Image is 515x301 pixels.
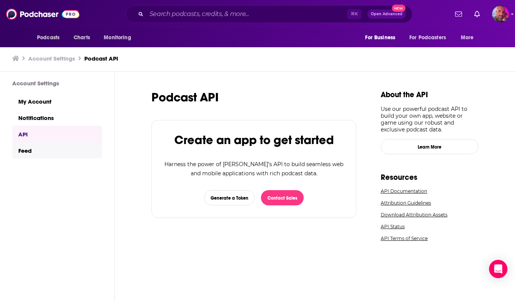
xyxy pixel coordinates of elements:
[381,235,478,241] a: API Terms of Service
[381,224,478,229] a: API Status
[6,7,79,21] img: Podchaser - Follow, Share and Rate Podcasts
[28,55,75,62] a: Account Settings
[37,32,60,43] span: Podcasts
[347,9,361,19] span: ⌘ K
[98,30,141,45] button: open menu
[489,260,507,278] div: Open Intercom Messenger
[151,90,356,105] h1: Podcast API
[492,6,509,22] img: User Profile
[409,32,446,43] span: For Podcasters
[452,8,465,21] a: Show notifications dropdown
[174,133,334,147] h2: Create an app to get started
[381,212,478,218] a: Download Attribution Assets
[381,139,478,154] a: Learn More
[69,30,95,45] a: Charts
[74,32,90,43] span: Charts
[104,32,131,43] span: Monitoring
[146,8,347,20] input: Search podcasts, credits, & more...
[12,126,102,142] a: API
[365,32,395,43] span: For Business
[492,6,509,22] button: Show profile menu
[84,55,118,62] a: Podcast API
[261,190,304,205] button: Contact Sales
[32,30,69,45] button: open menu
[12,142,102,159] a: Feed
[12,80,102,87] h3: Account Settings
[392,5,406,12] span: New
[404,30,457,45] button: open menu
[12,109,102,126] a: Notifications
[381,90,478,99] h1: About the API
[126,5,412,23] div: Search podcasts, credits, & more...
[12,93,102,109] a: My Account
[360,30,405,45] button: open menu
[381,188,478,194] a: API Documentation
[455,30,483,45] button: open menu
[381,106,478,133] p: Use our powerful podcast API to build your own app, website or game using our robust and exclusiv...
[381,173,478,182] h1: Resources
[461,32,474,43] span: More
[471,8,483,21] a: Show notifications dropdown
[381,200,478,206] a: Attribution Guidelines
[371,12,402,16] span: Open Advanced
[492,6,509,22] span: Logged in as Superquattrone
[367,10,406,19] button: Open AdvancedNew
[204,190,255,205] button: Generate a Token
[164,160,344,178] p: Harness the power of [PERSON_NAME]’s API to build seamless web and mobile applications with rich ...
